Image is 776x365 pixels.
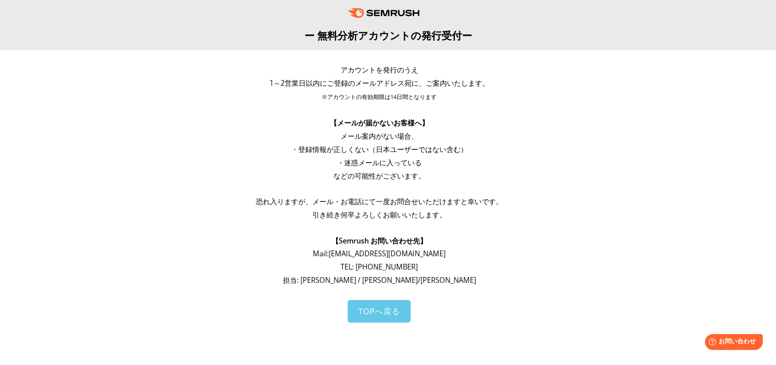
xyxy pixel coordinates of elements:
span: 恐れ入りますが、メール・お電話にて一度お問合せいただけますと幸いです。 [256,197,503,206]
a: TOPへ戻る [348,300,411,323]
span: ・迷惑メールに入っている [337,158,422,167]
span: TOPへ戻る [358,306,400,316]
iframe: Help widget launcher [697,331,766,355]
span: 【Semrush お問い合わせ先】 [332,236,427,246]
span: ※アカウントの有効期限は14日間となります [322,93,437,101]
span: ・登録情報が正しくない（日本ユーザーではない含む） [291,144,468,154]
span: 【メールが届かないお客様へ】 [330,118,429,128]
span: TEL: [PHONE_NUMBER] [341,262,418,272]
span: 引き続き何卒よろしくお願いいたします。 [312,210,446,220]
span: などの可能性がございます。 [334,171,425,181]
span: メール案内がない場合、 [341,131,418,141]
span: アカウントを発行のうえ [341,65,418,75]
span: ー 無料分析アカウントの発行受付ー [304,28,472,42]
span: 1～2営業日以内にご登録のメールアドレス宛に、ご案内いたします。 [270,78,489,88]
span: 担当: [PERSON_NAME] / [PERSON_NAME]/[PERSON_NAME] [283,275,476,285]
span: Mail: [EMAIL_ADDRESS][DOMAIN_NAME] [313,249,446,259]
